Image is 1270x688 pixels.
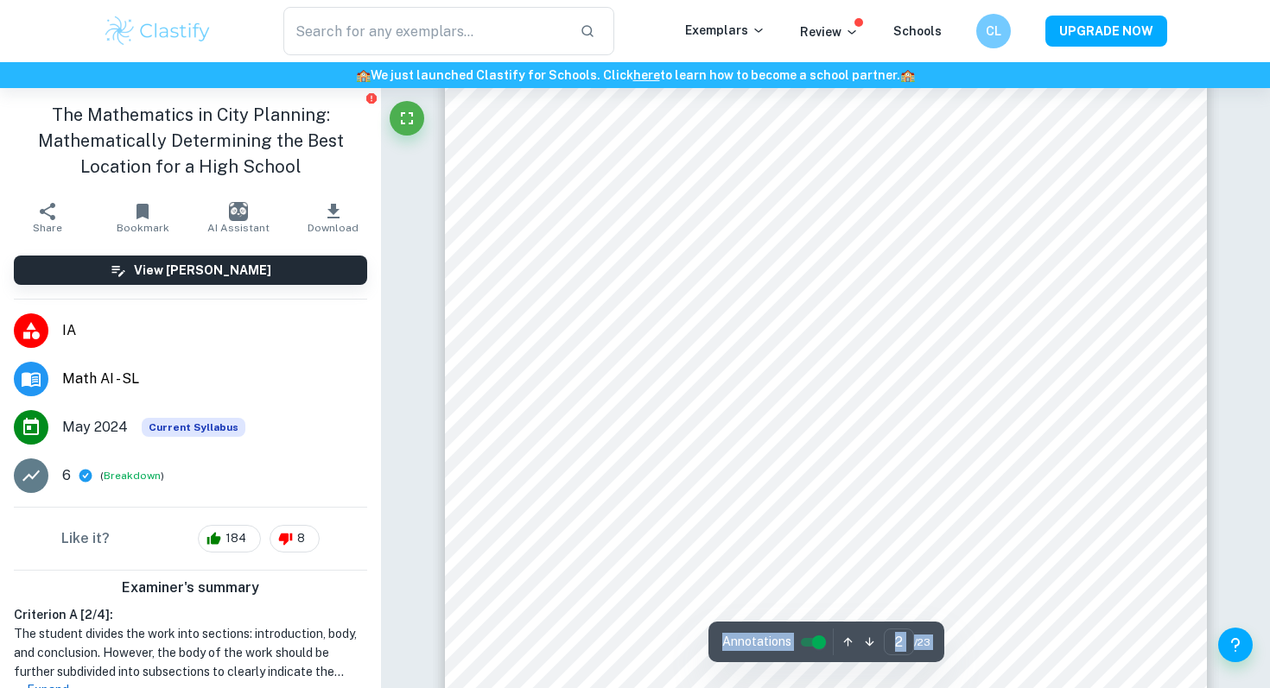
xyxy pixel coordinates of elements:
[270,525,320,552] div: 8
[62,465,71,486] p: 6
[900,68,915,82] span: 🏫
[62,320,367,341] span: IA
[722,633,791,651] span: Annotations
[308,222,359,234] span: Download
[14,256,367,285] button: View [PERSON_NAME]
[95,193,190,242] button: Bookmark
[103,14,213,48] img: Clastify logo
[356,68,371,82] span: 🏫
[14,624,367,681] h1: The student divides the work into sections: introduction, body, and conclusion. However, the body...
[216,530,256,547] span: 184
[207,222,270,234] span: AI Assistant
[633,68,660,82] a: here
[914,634,930,650] span: / 23
[14,102,367,180] h1: The Mathematics in City Planning: Mathematically Determining the Best Location for a High School
[984,22,1004,41] h6: CL
[142,418,245,437] span: Current Syllabus
[365,92,378,104] button: Report issue
[286,193,381,242] button: Download
[1045,16,1167,47] button: UPGRADE NOW
[288,530,314,547] span: 8
[800,22,859,41] p: Review
[390,101,424,136] button: Fullscreen
[134,261,271,280] h6: View [PERSON_NAME]
[976,14,1011,48] button: CL
[62,417,128,438] span: May 2024
[61,528,110,549] h6: Like it?
[191,193,286,242] button: AI Assistant
[7,578,374,598] h6: Examiner's summary
[62,369,367,389] span: Math AI - SL
[283,7,566,55] input: Search for any exemplars...
[198,525,261,552] div: 184
[229,202,248,221] img: AI Assistant
[1218,628,1253,662] button: Help and Feedback
[893,24,942,38] a: Schools
[100,468,164,484] span: ( )
[142,418,245,437] div: This exemplar is based on the current syllabus. Feel free to refer to it for inspiration/ideas wh...
[104,468,161,483] button: Breakdown
[685,21,765,40] p: Exemplars
[33,222,62,234] span: Share
[3,66,1267,85] h6: We just launched Clastify for Schools. Click to learn how to become a school partner.
[14,605,367,624] h6: Criterion A [ 2 / 4 ]:
[117,222,169,234] span: Bookmark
